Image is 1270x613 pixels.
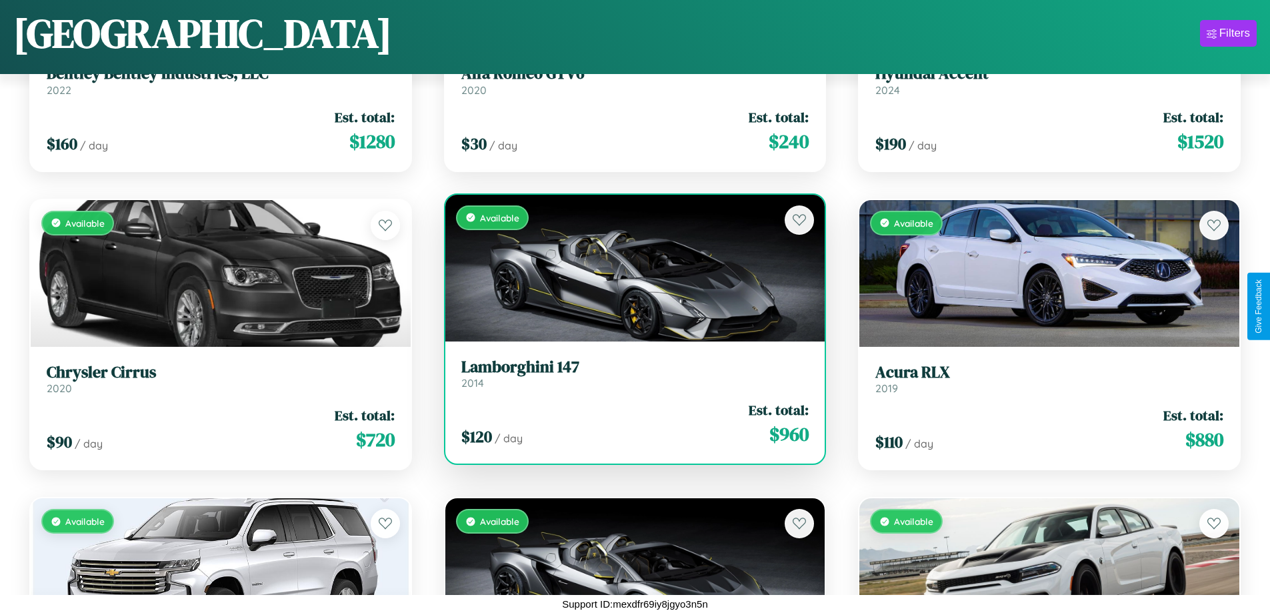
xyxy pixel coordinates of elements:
[875,382,898,395] span: 2019
[769,421,809,448] span: $ 960
[894,217,933,229] span: Available
[1163,406,1223,425] span: Est. total:
[349,128,395,155] span: $ 1280
[1163,107,1223,127] span: Est. total:
[909,139,937,152] span: / day
[461,426,492,448] span: $ 120
[461,64,809,83] h3: Alfa Romeo GTV6
[1177,128,1223,155] span: $ 1520
[47,363,395,396] a: Chrysler Cirrus2020
[875,363,1223,396] a: Acura RLX2019
[749,400,809,420] span: Est. total:
[875,83,900,97] span: 2024
[495,432,523,445] span: / day
[480,516,519,527] span: Available
[461,83,487,97] span: 2020
[356,426,395,453] span: $ 720
[769,128,809,155] span: $ 240
[47,382,72,395] span: 2020
[80,139,108,152] span: / day
[47,64,395,97] a: Bentley Bentley Industries, LLC2022
[461,376,484,390] span: 2014
[75,437,103,450] span: / day
[894,516,933,527] span: Available
[480,212,519,223] span: Available
[47,363,395,382] h3: Chrysler Cirrus
[562,595,707,613] p: Support ID: mexdfr69iy8jgyo3n5n
[875,363,1223,382] h3: Acura RLX
[335,107,395,127] span: Est. total:
[1254,279,1263,334] div: Give Feedback
[1185,426,1223,453] span: $ 880
[47,431,72,453] span: $ 90
[47,64,395,83] h3: Bentley Bentley Industries, LLC
[65,217,105,229] span: Available
[461,358,809,390] a: Lamborghini 1472014
[875,431,903,453] span: $ 110
[749,107,809,127] span: Est. total:
[47,133,77,155] span: $ 160
[875,133,906,155] span: $ 190
[47,83,71,97] span: 2022
[905,437,933,450] span: / day
[875,64,1223,97] a: Hyundai Accent2024
[461,358,809,377] h3: Lamborghini 147
[875,64,1223,83] h3: Hyundai Accent
[65,516,105,527] span: Available
[461,64,809,97] a: Alfa Romeo GTV62020
[13,6,392,61] h1: [GEOGRAPHIC_DATA]
[489,139,517,152] span: / day
[461,133,487,155] span: $ 30
[1200,20,1257,47] button: Filters
[1219,27,1250,40] div: Filters
[335,406,395,425] span: Est. total:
